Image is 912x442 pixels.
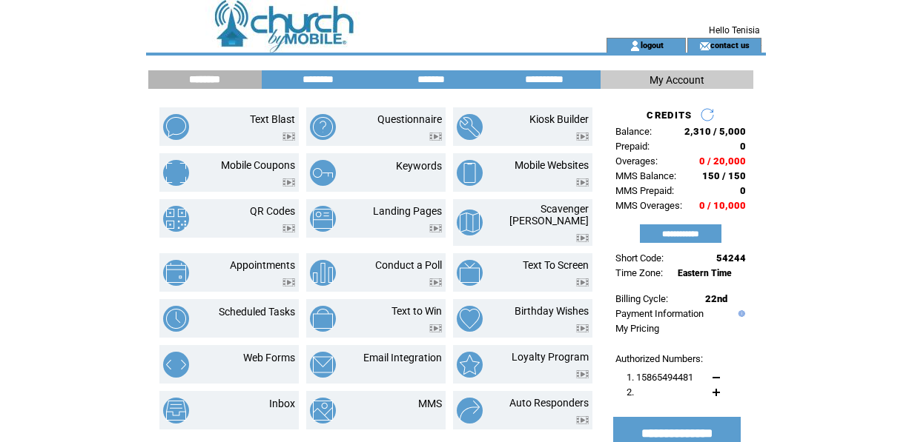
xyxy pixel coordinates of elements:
span: Eastern Time [678,268,732,278]
span: My Account [650,74,704,86]
span: MMS Prepaid: [615,185,674,196]
span: Prepaid: [615,141,650,152]
span: Short Code: [615,252,664,264]
img: appointments.png [163,260,189,286]
span: 22nd [705,293,727,304]
a: Conduct a Poll [375,259,442,271]
span: Overages: [615,155,658,167]
a: Mobile Websites [515,159,589,171]
a: Appointments [230,259,295,271]
img: scavenger-hunt.png [457,210,483,235]
span: Billing Cycle: [615,293,668,304]
img: landing-pages.png [310,206,336,232]
img: kiosk-builder.png [457,114,483,140]
img: text-to-screen.png [457,260,483,286]
img: video.png [576,234,589,242]
img: conduct-a-poll.png [310,260,336,286]
span: 54244 [716,252,746,264]
span: MMS Overages: [615,200,682,211]
span: 0 / 10,000 [699,200,746,211]
img: mobile-coupons.png [163,160,189,186]
img: video.png [576,278,589,287]
span: 2,310 / 5,000 [684,126,746,137]
img: video.png [576,133,589,141]
span: 0 [740,185,746,196]
img: scheduled-tasks.png [163,306,189,332]
img: text-to-win.png [310,306,336,332]
img: contact_us_icon.gif [699,40,710,52]
img: qr-codes.png [163,206,189,232]
a: Scheduled Tasks [219,306,295,318]
span: CREDITS [647,110,692,121]
img: video.png [429,133,442,141]
img: keywords.png [310,160,336,186]
img: mobile-websites.png [457,160,483,186]
a: QR Codes [250,205,295,217]
a: Mobile Coupons [221,159,295,171]
img: video.png [282,224,295,232]
img: video.png [282,278,295,287]
a: Text to Win [391,305,442,317]
a: Kiosk Builder [529,113,589,125]
span: Hello Tenisia [709,25,760,36]
a: Text Blast [250,113,295,125]
img: account_icon.gif [630,40,641,52]
a: Payment Information [615,308,704,319]
span: 150 / 150 [702,170,746,181]
img: questionnaire.png [310,114,336,140]
img: video.png [282,133,295,141]
a: Keywords [396,160,442,172]
img: video.png [576,178,589,187]
a: Questionnaire [377,113,442,125]
span: 0 / 20,000 [699,155,746,167]
img: video.png [282,178,295,187]
a: Birthday Wishes [515,305,589,317]
span: Balance: [615,126,652,137]
span: 0 [740,141,746,152]
img: text-blast.png [163,114,189,140]
a: Scavenger [PERSON_NAME] [509,203,589,227]
a: Landing Pages [373,205,442,217]
img: video.png [429,278,442,287]
a: Text To Screen [523,259,589,271]
img: birthday-wishes.png [457,306,483,332]
a: logout [641,40,664,50]
span: Time Zone: [615,267,663,278]
span: MMS Balance: [615,170,676,181]
img: video.png [429,224,442,232]
a: contact us [710,40,750,50]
